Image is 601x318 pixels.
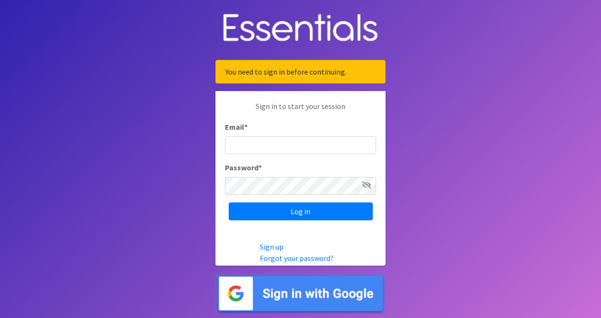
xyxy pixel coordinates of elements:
img: Sign in with Google [215,273,386,314]
a: Sign up [260,242,283,251]
img: Human Essentials [215,4,386,53]
div: You need to sign in before continuing. [215,60,386,84]
input: Log in [229,202,373,220]
p: Sign in to start your session [225,100,376,121]
label: Password [225,162,262,173]
label: Email [225,121,248,133]
abbr: required [258,163,262,172]
a: Forgot your password? [260,253,334,263]
abbr: required [244,122,248,132]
